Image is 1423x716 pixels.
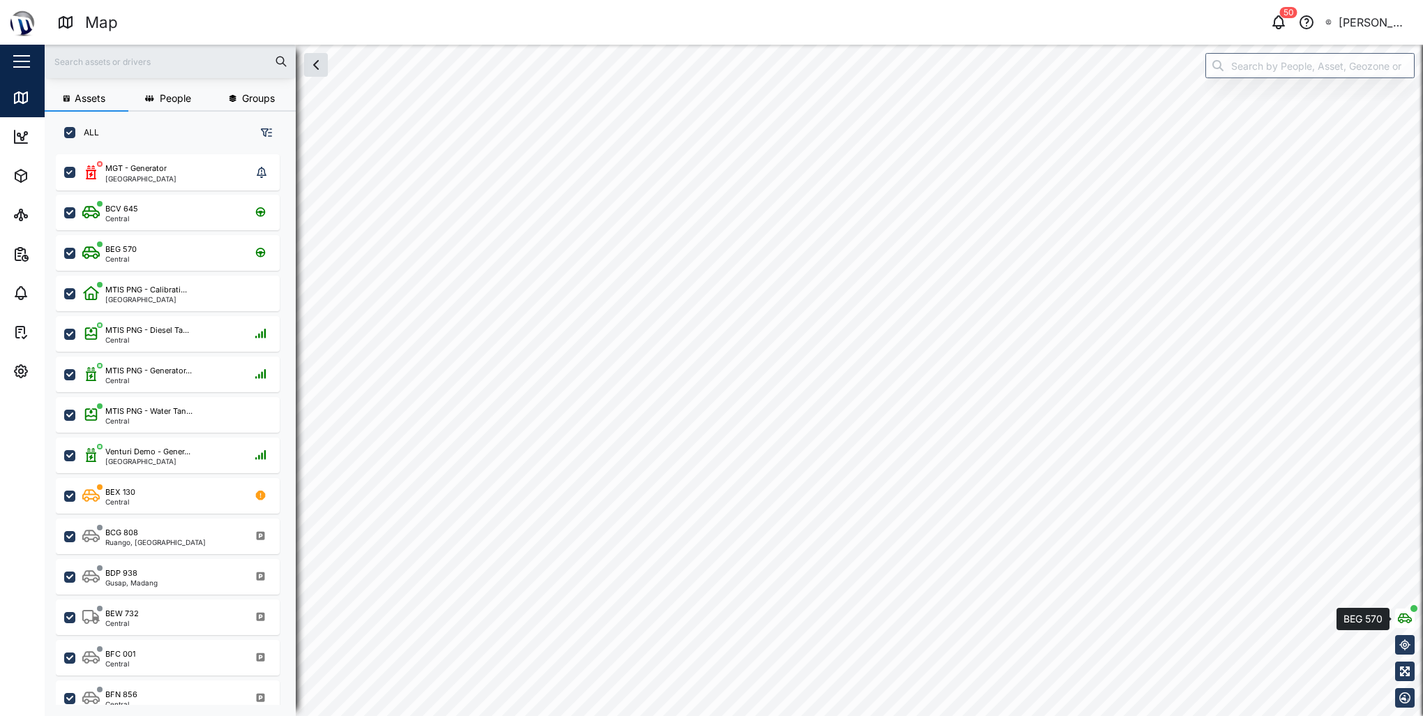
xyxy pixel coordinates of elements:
[105,701,137,708] div: Central
[105,255,137,262] div: Central
[36,168,80,184] div: Assets
[160,94,191,103] span: People
[105,336,189,343] div: Central
[75,127,99,138] label: ALL
[1325,13,1412,32] button: [PERSON_NAME] [PERSON_NAME]
[105,539,206,546] div: Ruango, [GEOGRAPHIC_DATA]
[36,129,99,144] div: Dashboard
[105,567,137,579] div: BDP 938
[105,608,139,620] div: BEW 732
[36,285,80,301] div: Alarms
[105,689,137,701] div: BFN 856
[105,244,137,255] div: BEG 570
[75,94,105,103] span: Assets
[105,648,135,660] div: BFC 001
[105,405,193,417] div: MTIS PNG - Water Tan...
[85,10,118,35] div: Map
[45,45,1423,716] canvas: Map
[36,246,84,262] div: Reports
[105,163,167,174] div: MGT - Generator
[242,94,275,103] span: Groups
[105,458,190,465] div: [GEOGRAPHIC_DATA]
[105,446,190,458] div: Venturi Demo - Gener...
[105,620,139,627] div: Central
[105,660,135,667] div: Central
[105,325,189,336] div: MTIS PNG - Diesel Ta...
[36,325,75,340] div: Tasks
[1280,7,1297,18] div: 50
[53,51,287,72] input: Search assets or drivers
[1339,14,1411,31] div: [PERSON_NAME] [PERSON_NAME]
[36,90,68,105] div: Map
[105,296,187,303] div: [GEOGRAPHIC_DATA]
[105,284,187,296] div: MTIS PNG - Calibrati...
[56,149,295,705] div: grid
[105,579,158,586] div: Gusap, Madang
[105,486,135,498] div: BEX 130
[7,7,38,38] img: Main Logo
[36,207,70,223] div: Sites
[105,417,193,424] div: Central
[105,215,138,222] div: Central
[105,498,135,505] div: Central
[105,175,176,182] div: [GEOGRAPHIC_DATA]
[36,364,86,379] div: Settings
[1205,53,1415,78] input: Search by People, Asset, Geozone or Place
[105,527,138,539] div: BCG 808
[105,365,192,377] div: MTIS PNG - Generator...
[105,377,192,384] div: Central
[105,203,138,215] div: BCV 645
